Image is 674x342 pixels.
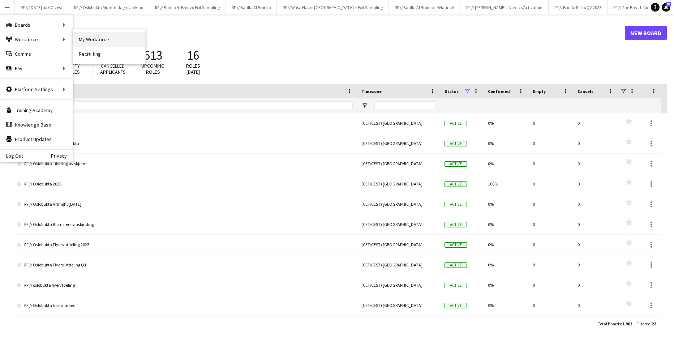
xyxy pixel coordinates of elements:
[357,295,440,315] div: (CET/CEST) [GEOGRAPHIC_DATA]
[573,194,618,214] div: 0
[357,113,440,133] div: (CET/CEST) [GEOGRAPHIC_DATA]
[389,0,460,14] button: RF // Barilla Al Bronzo - Relaunch
[445,262,467,268] span: Active
[361,102,368,109] button: Open Filter Menu
[636,317,656,331] div: :
[484,235,528,255] div: 0%
[528,295,573,315] div: 0
[357,235,440,255] div: (CET/CEST) [GEOGRAPHIC_DATA]
[0,32,73,47] div: Workforce
[528,174,573,194] div: 0
[13,27,625,38] h1: Boards
[357,133,440,153] div: (CET/CEST) [GEOGRAPHIC_DATA]
[573,295,618,315] div: 0
[573,255,618,275] div: 0
[445,303,467,308] span: Active
[17,235,353,255] a: RF // Oslobukta Flyers utdeling 2025
[662,3,670,12] a: 51
[17,214,353,235] a: RF // Oslobukta Blomsterkransbinding
[15,0,68,14] button: RF // [DATE] på CC-vest
[144,47,162,63] span: 513
[0,18,73,32] div: Boards
[652,321,656,326] span: 22
[17,154,353,174] a: RF // Oslobukta - flytting av skjerm
[445,202,467,207] span: Active
[141,63,164,75] span: Upcoming roles
[528,154,573,174] div: 0
[277,0,389,14] button: RF // Wasa Havre [GEOGRAPHIC_DATA] + Exit Sampling
[186,63,200,75] span: Roles [DATE]
[17,174,353,194] a: RF // Oslobukta 2025
[528,214,573,234] div: 0
[357,316,440,335] div: (CET/CEST) [GEOGRAPHIC_DATA]
[666,2,671,7] span: 51
[0,61,73,76] div: Pay
[622,321,632,326] span: 1,902
[17,133,353,154] a: RF // Flyersutdeling Oslobukta
[608,0,654,14] button: RF // The Breath Co
[374,101,436,110] input: Timezone Filter Input
[445,121,467,126] span: Active
[149,0,226,14] button: RF // Barilla Al Bronzo Exit Sampling
[528,113,573,133] div: 0
[488,89,510,94] span: Confirmed
[187,47,199,63] span: 16
[226,0,277,14] button: RF // Barilla Al Bronzo
[68,0,149,14] button: RF // Oslobukta Mummidag + Utekino
[573,235,618,255] div: 0
[357,194,440,214] div: (CET/CEST) [GEOGRAPHIC_DATA]
[445,141,467,146] span: Active
[0,103,73,117] a: Training Academy
[0,153,23,159] a: Log Out
[357,214,440,234] div: (CET/CEST) [GEOGRAPHIC_DATA]
[445,89,459,94] span: Status
[573,174,618,194] div: 0
[484,214,528,234] div: 0%
[484,255,528,275] div: 0%
[549,0,608,14] button: RF // Barilla Pesto Q2 2025
[0,47,73,61] a: Comms
[357,154,440,174] div: (CET/CEST) [GEOGRAPHIC_DATA]
[30,101,353,110] input: Board name Filter Input
[484,295,528,315] div: 0%
[528,255,573,275] div: 0
[484,316,528,335] div: 0%
[445,181,467,187] span: Active
[484,194,528,214] div: 0%
[357,174,440,194] div: (CET/CEST) [GEOGRAPHIC_DATA]
[528,275,573,295] div: 0
[528,133,573,153] div: 0
[484,154,528,174] div: 0%
[445,222,467,227] span: Active
[484,275,528,295] div: 0%
[445,242,467,248] span: Active
[357,275,440,295] div: (CET/CEST) [GEOGRAPHIC_DATA]
[17,316,353,336] a: RF // Oslobukta Julemarked
[73,32,145,47] a: My Workforce
[528,235,573,255] div: 0
[578,89,593,94] span: Cancels
[100,63,126,75] span: Cancelled applicants
[17,255,353,275] a: RF // Oslobukta Flyers Utdeling Q1
[0,82,73,97] div: Platform Settings
[0,117,73,132] a: Knowledge Base
[0,132,73,146] a: Product Updates
[528,194,573,214] div: 0
[528,316,573,335] div: 0
[573,133,618,153] div: 0
[598,321,621,326] span: Total Boards
[533,89,546,94] span: Empty
[598,317,632,331] div: :
[17,275,353,295] a: RF // oslobukta flyerytdeling
[357,255,440,275] div: (CET/CEST) [GEOGRAPHIC_DATA]
[460,0,549,14] button: RF // [PERSON_NAME] - Nordics Activation
[573,154,618,174] div: 0
[17,113,353,133] a: RF // Art Night Oslobukta
[484,133,528,153] div: 0%
[361,89,382,94] span: Timezone
[445,161,467,167] span: Active
[625,26,667,40] a: New Board
[445,283,467,288] span: Active
[17,295,353,316] a: RF // Oslobukta høstmarked
[484,174,528,194] div: 100%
